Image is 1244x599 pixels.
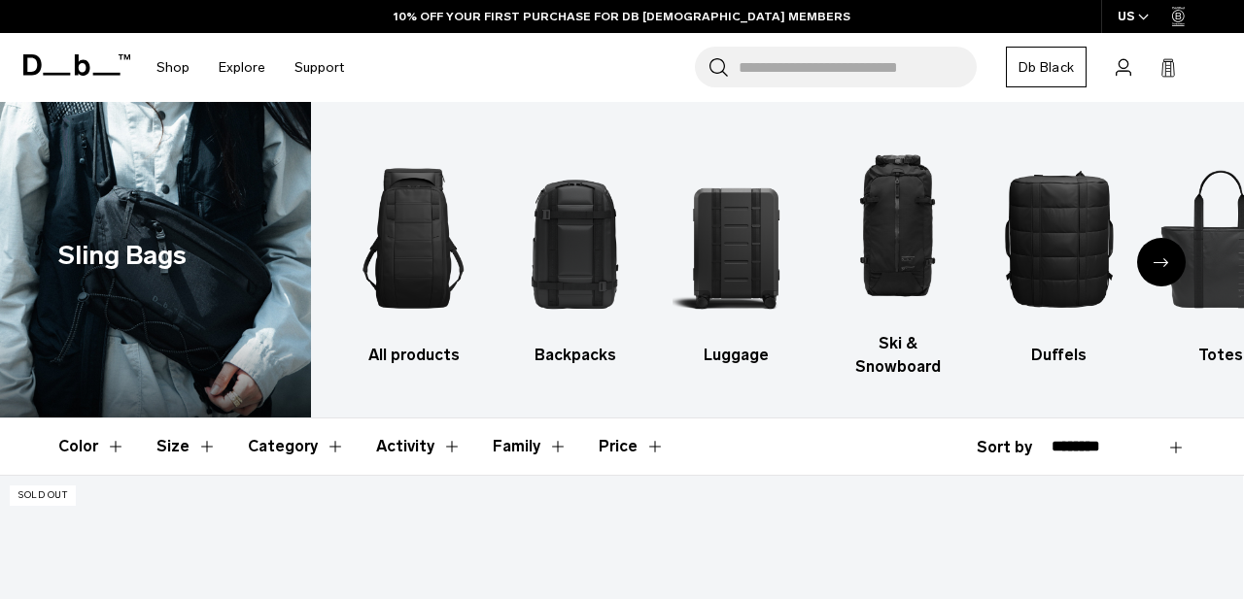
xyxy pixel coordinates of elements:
a: Db Duffels [995,143,1123,367]
li: 2 / 10 [511,143,639,367]
h3: Ski & Snowboard [834,332,961,379]
a: Db Backpacks [511,143,639,367]
img: Db [350,143,477,334]
button: Toggle Filter [58,418,125,475]
a: Db Luggage [673,143,800,367]
a: 10% OFF YOUR FIRST PURCHASE FOR DB [DEMOGRAPHIC_DATA] MEMBERS [394,8,850,25]
nav: Main Navigation [142,33,359,102]
button: Toggle Filter [248,418,345,475]
a: Shop [156,33,190,102]
a: Db Black [1006,47,1087,87]
h3: Duffels [995,344,1123,367]
li: 5 / 10 [995,143,1123,367]
h3: Backpacks [511,344,639,367]
a: Db Ski & Snowboard [834,131,961,379]
li: 1 / 10 [350,143,477,367]
p: Sold Out [10,485,76,506]
a: Support [294,33,344,102]
button: Toggle Filter [156,418,217,475]
li: 4 / 10 [834,131,961,379]
button: Toggle Filter [376,418,462,475]
a: Db All products [350,143,477,367]
img: Db [834,131,961,322]
h3: All products [350,344,477,367]
div: Next slide [1137,238,1186,286]
button: Toggle Price [599,418,665,475]
img: Db [673,143,800,334]
img: Db [511,143,639,334]
li: 3 / 10 [673,143,800,367]
button: Toggle Filter [493,418,568,475]
img: Db [995,143,1123,334]
a: Explore [219,33,265,102]
h3: Luggage [673,344,800,367]
h1: Sling Bags [58,236,187,276]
